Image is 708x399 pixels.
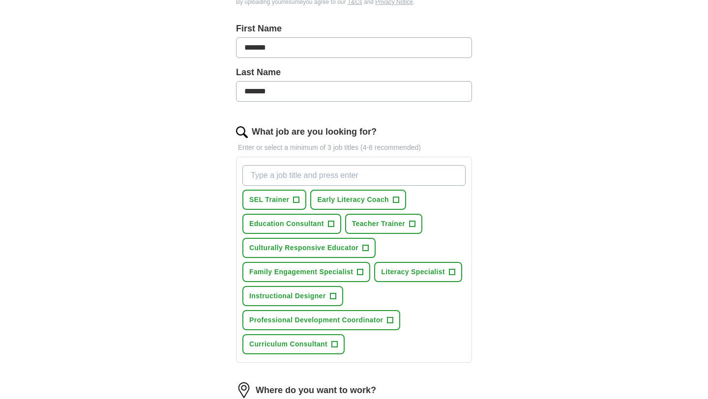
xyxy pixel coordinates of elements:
[381,267,445,277] span: Literacy Specialist
[252,125,377,139] label: What job are you looking for?
[345,214,423,234] button: Teacher Trainer
[236,382,252,398] img: location.png
[242,190,306,210] button: SEL Trainer
[310,190,406,210] button: Early Literacy Coach
[242,286,343,306] button: Instructional Designer
[236,66,472,79] label: Last Name
[256,384,376,397] label: Where do you want to work?
[242,214,341,234] button: Education Consultant
[249,267,353,277] span: Family Engagement Specialist
[242,238,376,258] button: Culturally Responsive Educator
[249,243,358,253] span: Culturally Responsive Educator
[352,219,406,229] span: Teacher Trainer
[317,195,389,205] span: Early Literacy Coach
[242,165,466,186] input: Type a job title and press enter
[236,142,472,153] p: Enter or select a minimum of 3 job titles (4-8 recommended)
[242,334,345,354] button: Curriculum Consultant
[242,310,400,330] button: Professional Development Coordinator
[236,126,248,138] img: search.png
[242,262,370,282] button: Family Engagement Specialist
[249,195,289,205] span: SEL Trainer
[249,315,383,325] span: Professional Development Coordinator
[374,262,462,282] button: Literacy Specialist
[236,22,472,35] label: First Name
[249,291,326,301] span: Instructional Designer
[249,219,324,229] span: Education Consultant
[249,339,327,349] span: Curriculum Consultant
